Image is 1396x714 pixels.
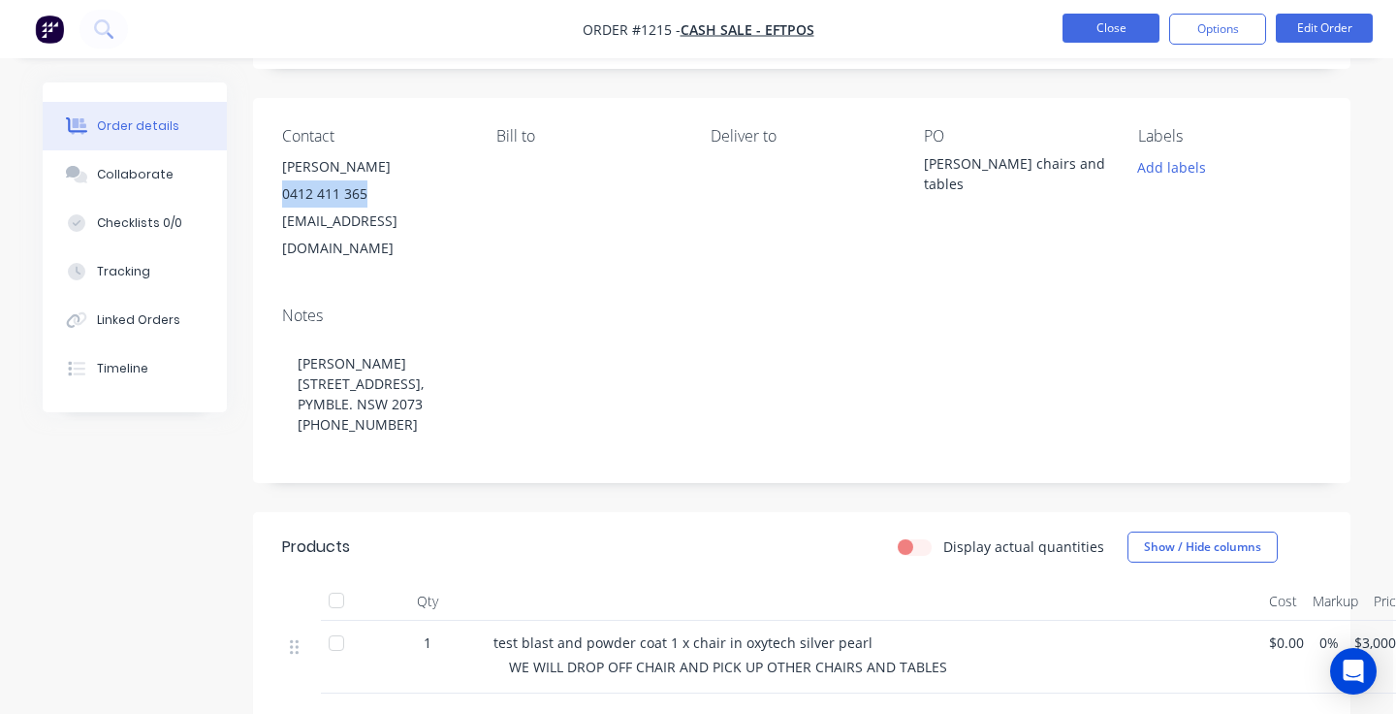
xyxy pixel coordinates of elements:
[43,247,227,296] button: Tracking
[1305,582,1366,621] div: Markup
[282,307,1321,325] div: Notes
[97,360,148,377] div: Timeline
[1319,633,1339,653] span: 0%
[97,166,174,183] div: Collaborate
[1276,14,1373,43] button: Edit Order
[282,208,465,262] div: [EMAIL_ADDRESS][DOMAIN_NAME]
[1138,127,1321,146] div: Labels
[282,153,465,262] div: [PERSON_NAME]0412 411 365[EMAIL_ADDRESS][DOMAIN_NAME]
[924,127,1107,146] div: PO
[43,296,227,344] button: Linked Orders
[1269,633,1304,653] span: $0.00
[35,15,64,44] img: Factory
[1330,648,1377,695] div: Open Intercom Messenger
[424,633,431,653] span: 1
[924,153,1107,194] div: [PERSON_NAME] chairs and tables
[97,263,150,280] div: Tracking
[1169,14,1266,45] button: Options
[1127,153,1217,179] button: Add labels
[43,344,227,393] button: Timeline
[97,214,182,232] div: Checklists 0/0
[43,102,227,150] button: Order details
[583,20,681,39] span: Order #1215 -
[97,117,179,135] div: Order details
[496,127,680,146] div: Bill to
[1127,532,1278,563] button: Show / Hide columns
[43,199,227,247] button: Checklists 0/0
[282,153,465,180] div: [PERSON_NAME]
[97,311,180,329] div: Linked Orders
[943,536,1104,557] label: Display actual quantities
[1063,14,1159,43] button: Close
[282,535,350,559] div: Products
[282,127,465,146] div: Contact
[43,150,227,199] button: Collaborate
[369,582,486,621] div: Qty
[711,127,894,146] div: Deliver to
[509,658,947,676] span: WE WILL DROP OFF CHAIR AND PICK UP OTHER CHAIRS AND TABLES
[282,180,465,208] div: 0412 411 365
[493,633,872,652] span: test blast and powder coat 1 x chair in oxytech silver pearl
[282,334,1321,454] div: [PERSON_NAME] [STREET_ADDRESS], PYMBLE. NSW 2073 [PHONE_NUMBER]
[1261,582,1305,621] div: Cost
[681,20,814,39] a: Cash Sale - EFTPOS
